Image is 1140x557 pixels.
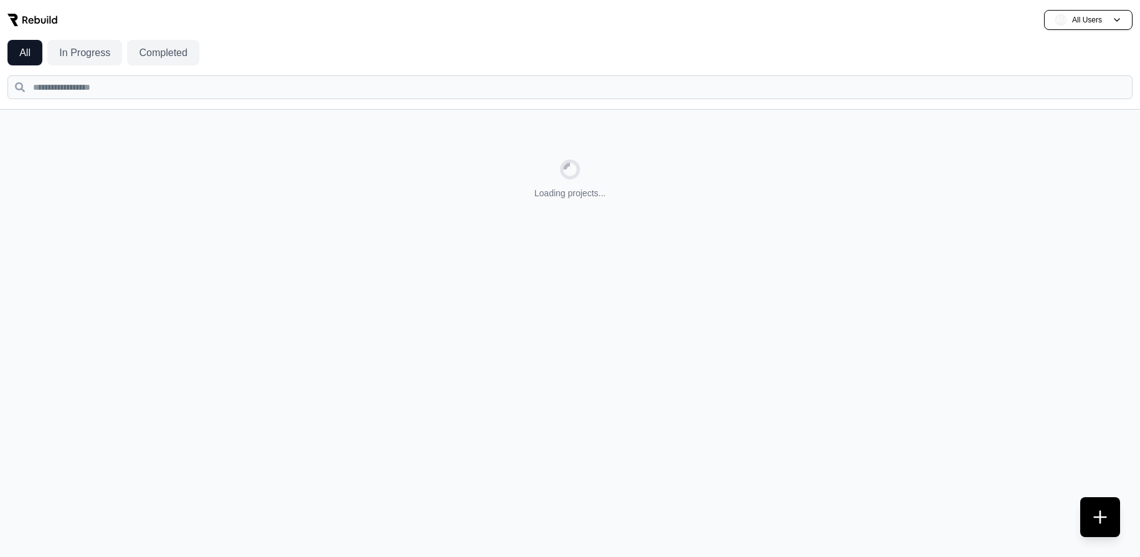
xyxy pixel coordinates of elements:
[7,14,57,26] img: Rebuild
[1044,10,1133,30] button: AUAll Users
[47,40,122,65] button: In Progress
[7,40,42,65] button: All
[1072,15,1102,25] p: All Users
[1055,14,1067,26] span: AU
[534,187,606,199] span: Loading projects...
[127,40,199,65] button: Completed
